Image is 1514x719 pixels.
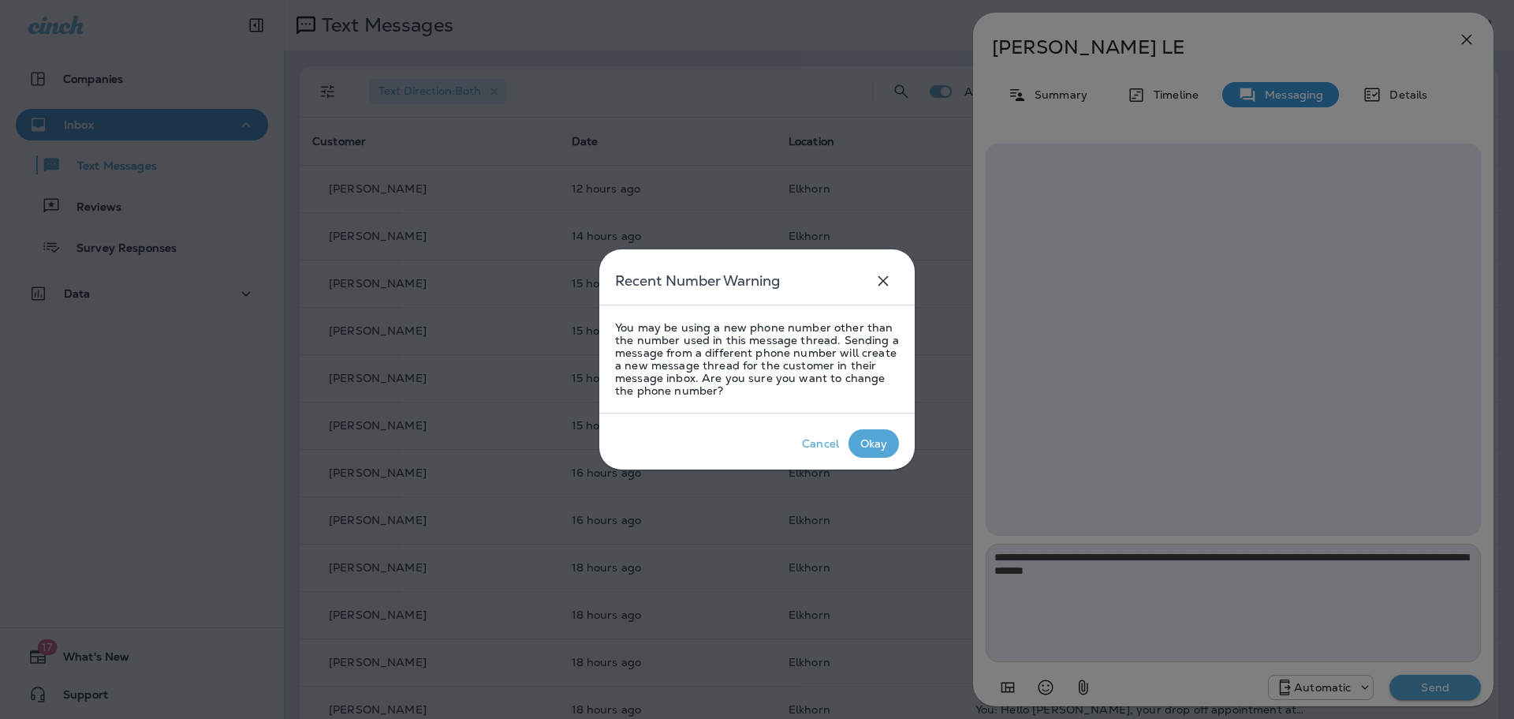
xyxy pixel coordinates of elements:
[792,429,848,458] button: Cancel
[867,265,899,297] button: close
[802,437,839,450] div: Cancel
[848,429,899,458] button: Okay
[615,268,780,294] h5: Recent Number Warning
[860,437,888,450] div: Okay
[615,321,899,397] p: You may be using a new phone number other than the number used in this message thread. Sending a ...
